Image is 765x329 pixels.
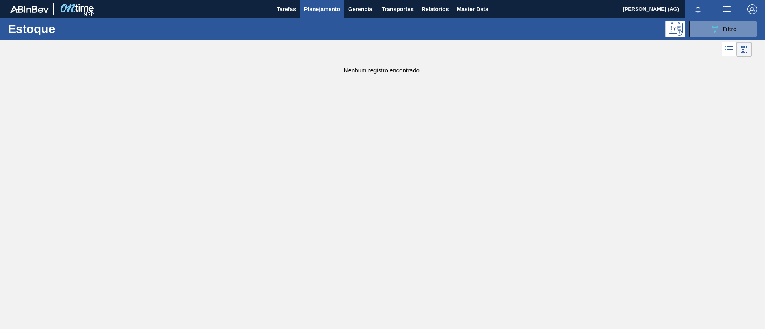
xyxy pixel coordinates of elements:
span: Master Data [457,4,488,14]
span: Tarefas [277,4,296,14]
div: Visão em Cards [737,42,752,57]
button: Filtro [689,21,757,37]
span: Planejamento [304,4,340,14]
span: Transportes [382,4,414,14]
h1: Estoque [8,24,127,33]
button: Notificações [685,4,711,15]
span: Relatórios [422,4,449,14]
span: Filtro [723,26,737,32]
img: TNhmsLtSVTkK8tSr43FrP2fwEKptu5GPRR3wAAAABJRU5ErkJggg== [10,6,49,13]
img: Logout [747,4,757,14]
img: userActions [722,4,732,14]
div: Pogramando: nenhum usuário selecionado [665,21,685,37]
div: Visão em Lista [722,42,737,57]
span: Gerencial [348,4,374,14]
